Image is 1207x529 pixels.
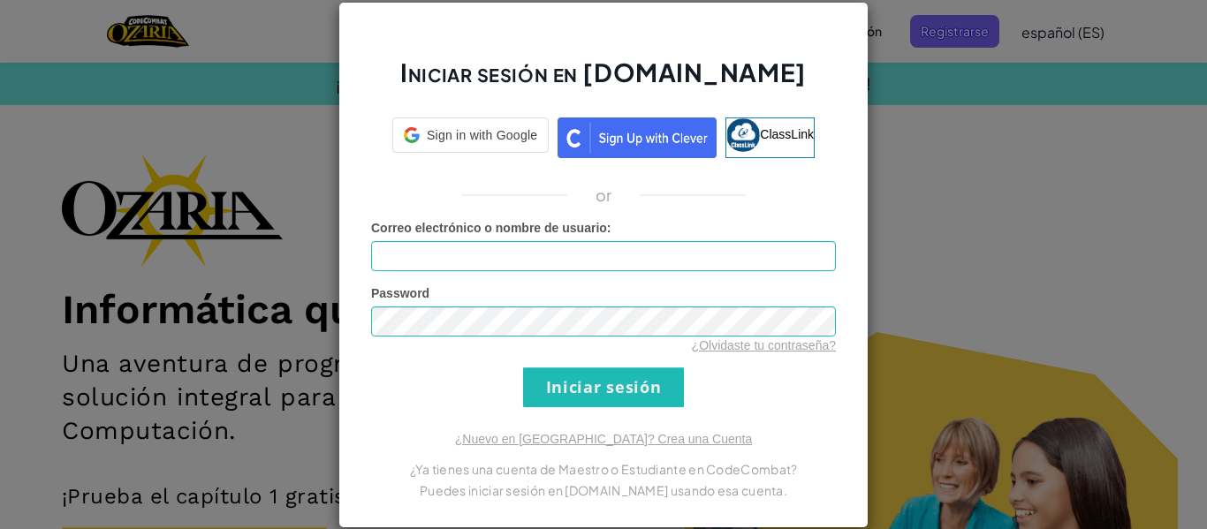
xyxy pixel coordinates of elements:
img: clever_sso_button@2x.png [558,117,717,158]
input: Iniciar sesión [523,367,684,407]
img: classlink-logo-small.png [726,118,760,152]
span: Password [371,286,429,300]
label: : [371,219,611,237]
span: Correo electrónico o nombre de usuario [371,221,607,235]
span: ClassLink [760,126,814,140]
h2: Iniciar sesión en [DOMAIN_NAME] [371,56,836,107]
a: Sign in with Google [392,117,549,158]
a: ¿Olvidaste tu contraseña? [692,338,836,352]
div: Sign in with Google [392,117,549,153]
p: or [596,185,612,206]
a: ¿Nuevo en [GEOGRAPHIC_DATA]? Crea una Cuenta [455,432,752,446]
p: ¿Ya tienes una cuenta de Maestro o Estudiante en CodeCombat? [371,458,836,480]
p: Puedes iniciar sesión en [DOMAIN_NAME] usando esa cuenta. [371,480,836,501]
span: Sign in with Google [427,126,537,144]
